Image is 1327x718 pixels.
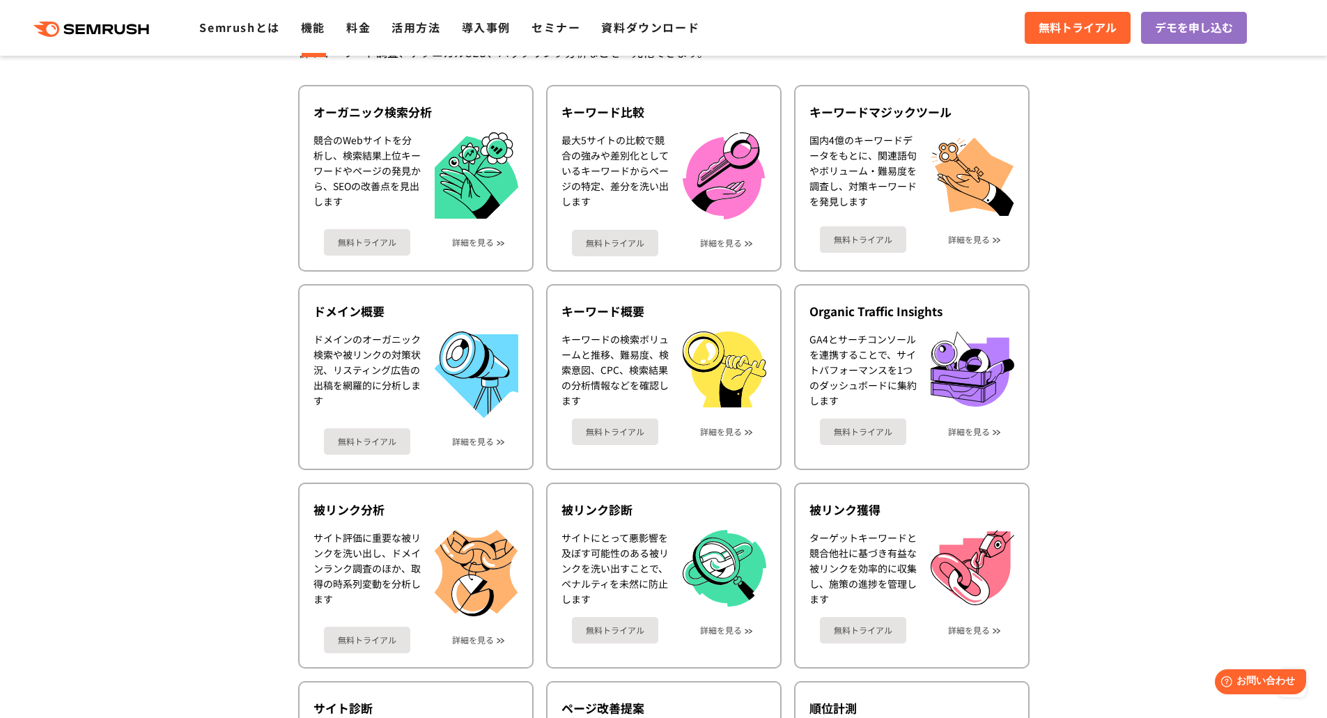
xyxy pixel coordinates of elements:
[700,625,742,635] a: 詳細を見る
[809,303,1014,320] div: Organic Traffic Insights
[435,132,518,219] img: オーガニック検索分析
[346,19,371,36] a: 料金
[452,437,494,446] a: 詳細を見る
[391,19,440,36] a: 活用方法
[931,132,1014,216] img: キーワードマジックツール
[561,331,669,408] div: キーワードの検索ボリュームと推移、難易度、検索意図、CPC、検索結果の分析情報などを確認します
[561,303,766,320] div: キーワード概要
[572,230,658,256] a: 無料トライアル
[324,627,410,653] a: 無料トライアル
[324,428,410,455] a: 無料トライアル
[561,104,766,120] div: キーワード比較
[820,226,906,253] a: 無料トライアル
[809,700,1014,717] div: 順位計測
[313,331,421,418] div: ドメインのオーガニック検索や被リンクの対策状況、リスティング広告の出稿を網羅的に分析します
[683,530,766,607] img: 被リンク診断
[452,237,494,247] a: 詳細を見る
[313,104,518,120] div: オーガニック検索分析
[561,700,766,717] div: ページ改善提案
[572,419,658,445] a: 無料トライアル
[948,235,990,244] a: 詳細を見る
[435,530,518,616] img: 被リンク分析
[435,331,518,418] img: ドメイン概要
[1141,12,1247,44] a: デモを申し込む
[561,530,669,607] div: サイトにとって悪影響を及ぼす可能性のある被リンクを洗い出すことで、ペナルティを未然に防止します
[531,19,580,36] a: セミナー
[948,625,990,635] a: 詳細を見る
[809,331,917,408] div: GA4とサーチコンソールを連携することで、サイトパフォーマンスを1つのダッシュボードに集約します
[462,19,511,36] a: 導入事例
[809,501,1014,518] div: 被リンク獲得
[313,132,421,219] div: 競合のWebサイトを分析し、検索結果上位キーワードやページの発見から、SEOの改善点を見出します
[313,501,518,518] div: 被リンク分析
[1155,19,1233,37] span: デモを申し込む
[700,238,742,248] a: 詳細を見る
[313,530,421,616] div: サイト評価に重要な被リンクを洗い出し、ドメインランク調査のほか、取得の時系列変動を分析します
[809,132,917,216] div: 国内4億のキーワードデータをもとに、関連語句やボリューム・難易度を調査し、対策キーワードを発見します
[1203,664,1312,703] iframe: Help widget launcher
[601,19,699,36] a: 資料ダウンロード
[452,635,494,645] a: 詳細を見る
[820,419,906,445] a: 無料トライアル
[313,303,518,320] div: ドメイン概要
[324,229,410,256] a: 無料トライアル
[683,132,765,219] img: キーワード比較
[572,617,658,643] a: 無料トライアル
[561,132,669,219] div: 最大5サイトの比較で競合の強みや差別化としているキーワードからページの特定、差分を洗い出します
[683,331,766,407] img: キーワード概要
[948,427,990,437] a: 詳細を見る
[809,104,1014,120] div: キーワードマジックツール
[931,530,1014,605] img: 被リンク獲得
[820,617,906,643] a: 無料トライアル
[1039,19,1117,37] span: 無料トライアル
[1025,12,1131,44] a: 無料トライアル
[301,19,325,36] a: 機能
[313,700,518,717] div: サイト診断
[199,19,279,36] a: Semrushとは
[931,331,1014,407] img: Organic Traffic Insights
[700,427,742,437] a: 詳細を見る
[561,501,766,518] div: 被リンク診断
[809,530,917,607] div: ターゲットキーワードと競合他社に基づき有益な被リンクを効率的に収集し、施策の進捗を管理します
